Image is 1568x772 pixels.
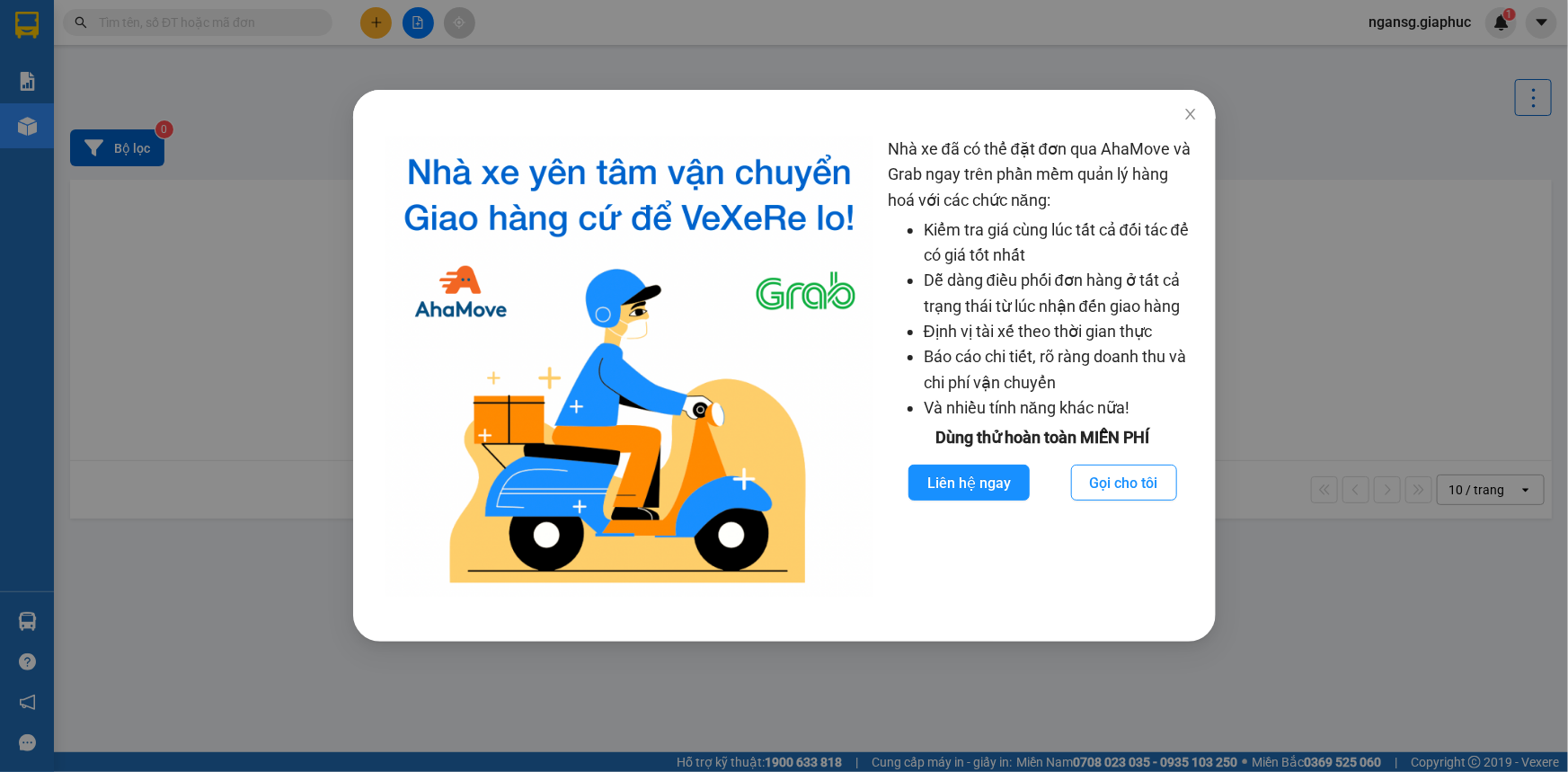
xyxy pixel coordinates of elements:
button: Liên hệ ngay [908,465,1029,501]
button: Gọi cho tôi [1070,465,1176,501]
li: Và nhiều tính năng khác nữa! [923,395,1197,421]
div: Dùng thử hoàn toàn MIỄN PHÍ [887,425,1197,450]
li: Kiểm tra giá cùng lúc tất cả đối tác để có giá tốt nhất [923,217,1197,269]
li: Định vị tài xế theo thời gian thực [923,319,1197,344]
span: close [1183,107,1197,121]
button: Close [1165,90,1215,140]
li: Báo cáo chi tiết, rõ ràng doanh thu và chi phí vận chuyển [923,344,1197,395]
span: Gọi cho tôi [1089,472,1157,494]
span: Liên hệ ngay [926,472,1010,494]
li: Dễ dàng điều phối đơn hàng ở tất cả trạng thái từ lúc nhận đến giao hàng [923,268,1197,319]
img: logo [385,137,873,597]
div: Nhà xe đã có thể đặt đơn qua AhaMove và Grab ngay trên phần mềm quản lý hàng hoá với các chức năng: [887,137,1197,597]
